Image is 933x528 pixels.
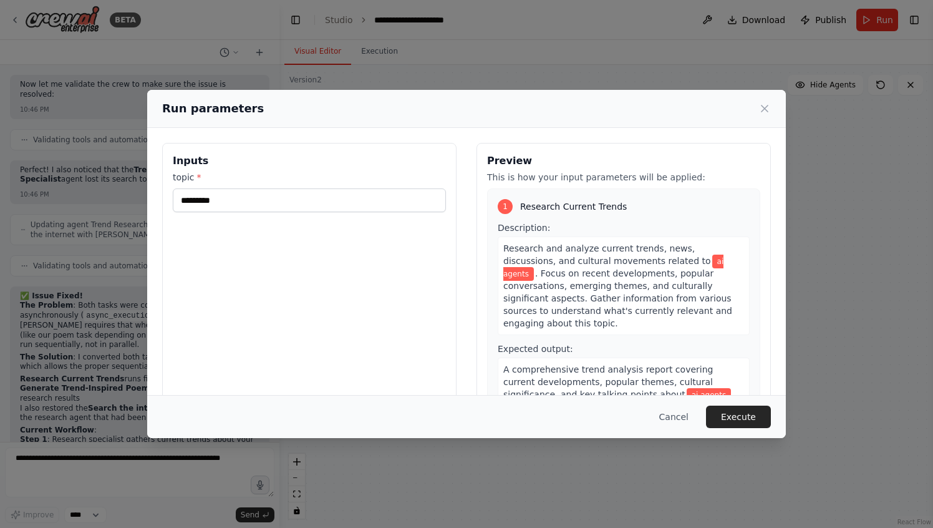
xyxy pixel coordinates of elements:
h2: Run parameters [162,100,264,117]
span: Expected output: [498,344,573,354]
button: Execute [706,406,771,428]
h3: Preview [487,154,760,169]
span: Description: [498,223,550,233]
button: Cancel [649,406,699,428]
label: topic [173,171,446,183]
span: A comprehensive trend analysis report covering current developments, popular themes, cultural sig... [503,364,713,399]
span: Research Current Trends [520,200,627,213]
span: . Focus on recent developments, popular conversations, emerging themes, and culturally significan... [503,268,732,328]
span: Research and analyze current trends, news, discussions, and cultural movements related to [503,243,711,266]
div: 1 [498,199,513,214]
span: Variable: topic [503,255,723,281]
h3: Inputs [173,154,446,169]
p: This is how your input parameters will be applied: [487,171,760,183]
span: Variable: topic [687,388,731,402]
